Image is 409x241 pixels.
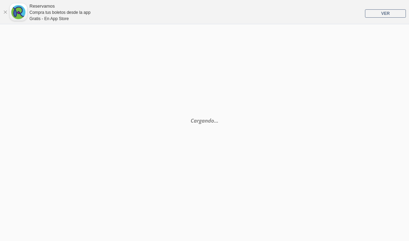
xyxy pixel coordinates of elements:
em: Cargando [191,117,218,124]
a: Cerrar [3,10,7,14]
div: Compra tus boletos desde la app [29,9,90,16]
span: . [217,117,218,124]
span: . [216,117,217,124]
div: Reservamos [29,3,90,10]
a: VER [365,9,406,18]
div: Gratis - En App Store [29,16,90,22]
span: VER [381,11,390,16]
span: . [214,117,216,124]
